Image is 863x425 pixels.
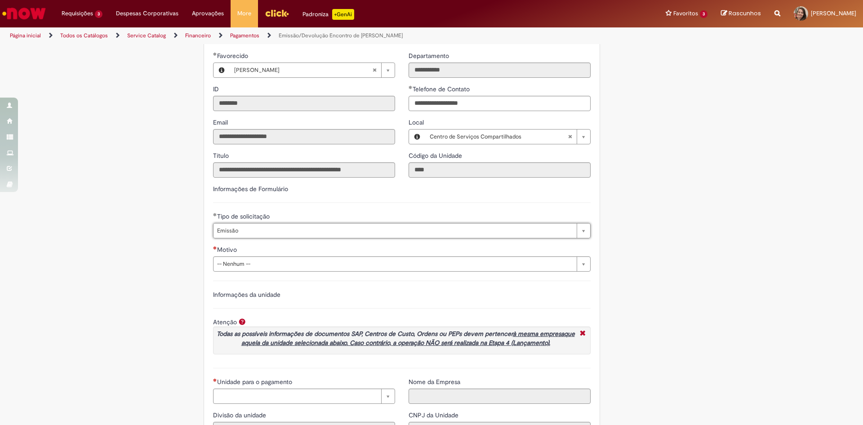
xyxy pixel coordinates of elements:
[213,291,280,299] label: Informações da unidade
[213,378,217,382] span: Necessários
[10,32,41,39] a: Página inicial
[563,130,577,144] abbr: Limpar campo Local
[60,32,108,39] a: Todos os Catálogos
[409,96,591,111] input: Telefone de Contato
[213,213,217,216] span: Obrigatório Preenchido
[217,246,239,254] span: Motivo
[185,32,211,39] a: Financeiro
[729,9,761,18] span: Rascunhos
[213,151,231,160] label: Somente leitura - Título
[213,162,395,178] input: Título
[213,318,237,326] label: Atenção
[409,411,460,420] label: Somente leitura - CNPJ da Unidade
[409,118,426,126] span: Local
[241,330,575,347] u: que aquela da unidade selecionada abaixo. Caso contrário, a operação NÃO será realizada na Etapa ...
[217,257,572,271] span: -- Nenhum --
[217,52,250,60] span: Necessários - Favorecido
[217,330,575,347] em: Todas as possíveis informações de documentos SAP, Centros de Custo, Ordens ou PEPs devem pertencer
[721,9,761,18] a: Rascunhos
[234,63,372,77] span: [PERSON_NAME]
[192,9,224,18] span: Aprovações
[217,224,572,238] span: Emissão
[409,389,591,404] input: Nome da Empresa
[213,85,221,94] label: Somente leitura - ID
[409,51,451,60] label: Somente leitura - Departamento
[413,85,472,93] span: Telefone de Contato
[127,32,166,39] a: Service Catalog
[116,9,178,18] span: Despesas Corporativas
[409,85,413,89] span: Obrigatório Preenchido
[95,10,102,18] span: 3
[302,9,354,20] div: Padroniza
[700,10,707,18] span: 3
[409,411,460,419] span: Somente leitura - CNPJ da Unidade
[265,6,289,20] img: click_logo_yellow_360x200.png
[62,9,93,18] span: Requisições
[409,378,462,386] span: Somente leitura - Nome da Empresa
[332,9,354,20] p: +GenAi
[409,151,464,160] label: Somente leitura - Código da Unidade
[409,130,425,144] button: Local, Visualizar este registro Centro de Serviços Compartilhados
[409,377,462,386] label: Somente leitura - Nome da Empresa
[217,378,294,386] span: Unidade para o pagamento
[213,246,217,250] span: Necessários
[214,63,230,77] button: Favorecido, Visualizar este registro Fabiola Guanho Nunes
[237,318,248,325] span: Ajuda para Atenção
[409,63,591,78] input: Departamento
[213,129,395,144] input: Email
[213,52,217,56] span: Obrigatório Preenchido
[811,9,856,17] span: [PERSON_NAME]
[213,389,395,404] a: Limpar campo Unidade para o pagamento
[425,130,590,144] a: Centro de Serviços CompartilhadosLimpar campo Local
[673,9,698,18] span: Favoritos
[409,162,591,178] input: Código da Unidade
[513,330,564,338] u: à mesma empresa
[213,118,230,127] label: Somente leitura - Email
[213,185,288,193] label: Informações de Formulário
[1,4,47,22] img: ServiceNow
[279,32,403,39] a: Emissão/Devolução Encontro de [PERSON_NAME]
[213,411,268,420] label: Somente leitura - Divisão da unidade
[230,32,259,39] a: Pagamentos
[578,329,588,339] i: Fechar More information Por question_atencao_info_unidade
[7,27,569,44] ul: Trilhas de página
[213,411,268,419] span: Somente leitura - Divisão da unidade
[213,96,395,111] input: ID
[213,118,230,126] span: Somente leitura - Email
[237,9,251,18] span: More
[430,130,568,144] span: Centro de Serviços Compartilhados
[230,63,395,77] a: [PERSON_NAME]Limpar campo Favorecido
[217,212,271,220] span: Tipo de solicitação
[409,52,451,60] span: Somente leitura - Departamento
[368,63,381,77] abbr: Limpar campo Favorecido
